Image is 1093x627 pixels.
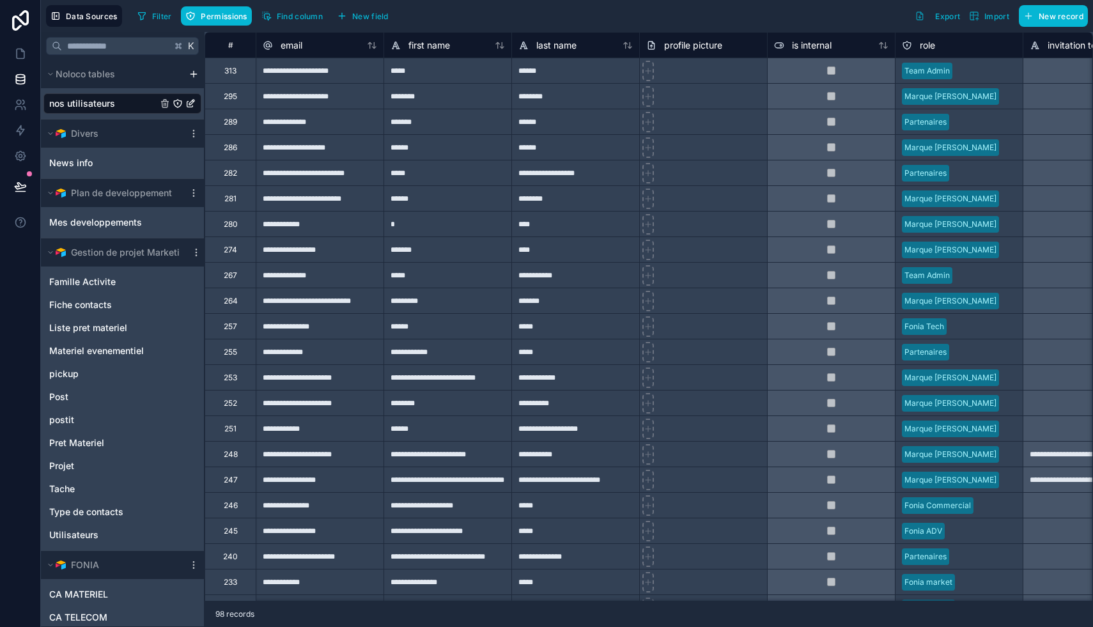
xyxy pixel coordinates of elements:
[224,270,237,281] div: 267
[224,168,237,178] div: 282
[352,12,389,21] span: New field
[904,142,996,153] div: Marque [PERSON_NAME]
[224,449,238,460] div: 248
[904,65,950,77] div: Team Admin
[1039,12,1083,21] span: New record
[201,12,247,21] span: Permissions
[904,321,944,332] div: Fonia Tech
[904,372,996,383] div: Marque [PERSON_NAME]
[181,6,256,26] a: Permissions
[224,577,237,587] div: 233
[965,5,1014,27] button: Import
[257,6,327,26] button: Find column
[792,39,832,52] span: is internal
[281,39,302,52] span: email
[910,5,965,27] button: Export
[224,373,237,383] div: 253
[46,5,122,27] button: Data Sources
[904,500,971,511] div: Fonia Commercial
[224,143,237,153] div: 286
[408,39,450,52] span: first name
[224,66,236,76] div: 313
[215,609,254,619] span: 98 records
[277,12,323,21] span: Find column
[224,475,238,485] div: 247
[904,398,996,409] div: Marque [PERSON_NAME]
[904,577,952,588] div: Fonia market
[935,12,960,21] span: Export
[215,40,246,50] div: #
[224,398,237,408] div: 252
[984,12,1009,21] span: Import
[224,117,237,127] div: 289
[187,42,196,50] span: K
[904,474,996,486] div: Marque [PERSON_NAME]
[224,245,237,255] div: 274
[536,39,577,52] span: last name
[904,91,996,102] div: Marque [PERSON_NAME]
[904,219,996,230] div: Marque [PERSON_NAME]
[904,423,996,435] div: Marque [PERSON_NAME]
[904,525,942,537] div: Fonia ADV
[904,193,996,205] div: Marque [PERSON_NAME]
[920,39,935,52] span: role
[224,296,238,306] div: 264
[181,6,251,26] button: Permissions
[152,12,172,21] span: Filter
[224,91,237,102] div: 295
[1019,5,1088,27] button: New record
[132,6,176,26] button: Filter
[904,551,947,562] div: Partenaires
[904,116,947,128] div: Partenaires
[904,346,947,358] div: Partenaires
[224,500,238,511] div: 246
[224,424,236,434] div: 251
[224,526,238,536] div: 245
[224,194,236,204] div: 281
[224,219,238,229] div: 280
[904,295,996,307] div: Marque [PERSON_NAME]
[904,270,950,281] div: Team Admin
[332,6,393,26] button: New field
[223,552,238,562] div: 240
[66,12,118,21] span: Data Sources
[664,39,722,52] span: profile picture
[904,449,996,460] div: Marque [PERSON_NAME]
[1014,5,1088,27] a: New record
[224,321,237,332] div: 257
[904,244,996,256] div: Marque [PERSON_NAME]
[904,167,947,179] div: Partenaires
[224,347,237,357] div: 255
